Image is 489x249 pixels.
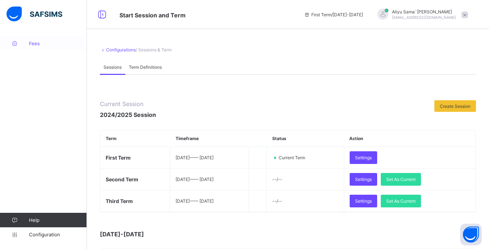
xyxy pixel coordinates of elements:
span: Start Session and Term [119,12,186,19]
th: Status [267,130,344,147]
span: Settings [355,155,372,160]
span: Aliyu Sama`[PERSON_NAME] [392,9,456,14]
span: Fees [29,41,87,46]
a: Configurations [106,47,136,52]
span: / Sessions & Term [136,47,172,52]
span: Help [29,217,87,223]
span: Third Term [106,198,133,204]
span: Set As Current [386,198,416,204]
span: Sessions [104,64,122,70]
span: First Term [106,155,131,161]
span: [DATE] —— [DATE] [176,198,214,204]
span: [DATE] —— [DATE] [176,155,214,160]
img: safsims [7,7,62,22]
span: Second Term [106,176,138,182]
span: session/term information [304,12,363,17]
span: Configuration [29,232,87,237]
td: --/-- [267,169,344,190]
span: [DATE]-[DATE] [100,231,245,238]
th: Timeframe [170,130,249,147]
button: Open asap [460,224,482,245]
th: Action [344,130,476,147]
span: Current Session [100,100,156,107]
span: Current Term [278,155,309,160]
span: 2024/2025 Session [100,111,156,118]
span: Term Definitions [129,64,162,70]
span: Settings [355,198,372,204]
span: [EMAIL_ADDRESS][DOMAIN_NAME] [392,15,456,20]
th: Term [100,130,170,147]
span: Create Session [440,104,471,109]
span: [DATE] —— [DATE] [176,177,214,182]
span: Set As Current [386,177,416,182]
span: Settings [355,177,372,182]
td: --/-- [267,190,344,212]
div: Aliyu Sama`ila [370,9,472,21]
